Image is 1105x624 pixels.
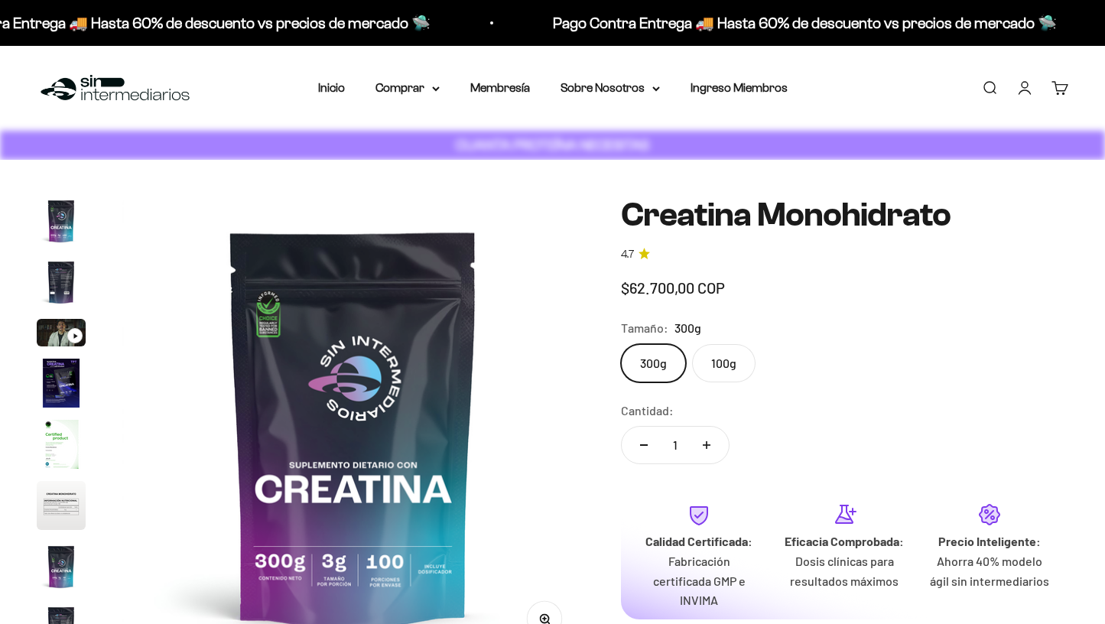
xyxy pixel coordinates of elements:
[37,542,86,591] img: Creatina Monohidrato
[470,81,530,94] a: Membresía
[37,359,86,408] img: Creatina Monohidrato
[621,318,668,338] legend: Tamaño:
[37,420,86,473] button: Ir al artículo 5
[37,481,86,530] img: Creatina Monohidrato
[37,319,86,351] button: Ir al artículo 3
[621,246,634,263] span: 4.7
[553,11,1057,35] p: Pago Contra Entrega 🚚 Hasta 60% de descuento vs precios de mercado 🛸
[37,359,86,412] button: Ir al artículo 4
[318,81,345,94] a: Inicio
[784,551,905,590] p: Dosis clínicas para resultados máximos
[645,534,752,548] strong: Calidad Certificada:
[37,258,86,307] img: Creatina Monohidrato
[621,275,725,300] sale-price: $62.700,00 COP
[691,81,788,94] a: Ingreso Miembros
[561,78,660,98] summary: Sobre Nosotros
[929,551,1050,590] p: Ahorra 40% modelo ágil sin intermediarios
[37,542,86,596] button: Ir al artículo 7
[375,78,440,98] summary: Comprar
[621,401,674,421] label: Cantidad:
[785,534,904,548] strong: Eficacia Comprobada:
[37,197,86,250] button: Ir al artículo 1
[938,534,1041,548] strong: Precio Inteligente:
[639,551,760,610] p: Fabricación certificada GMP e INVIMA
[37,197,86,245] img: Creatina Monohidrato
[622,427,666,463] button: Reducir cantidad
[674,318,701,338] span: 300g
[37,481,86,535] button: Ir al artículo 6
[621,246,1068,263] a: 4.74.7 de 5.0 estrellas
[621,197,1068,233] h1: Creatina Monohidrato
[37,420,86,469] img: Creatina Monohidrato
[684,427,729,463] button: Aumentar cantidad
[37,258,86,311] button: Ir al artículo 2
[456,137,649,153] strong: CUANTA PROTEÍNA NECESITAS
